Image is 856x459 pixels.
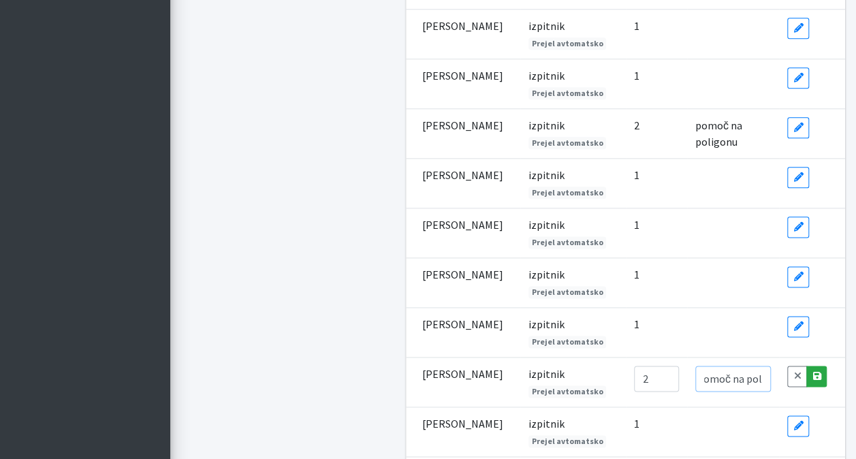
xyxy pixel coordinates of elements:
span: izpitnik [528,218,565,232]
span: pomoč na poligonu [695,118,742,148]
span: Prejel avtomatsko [528,385,607,398]
span: 1 [634,168,639,182]
span: Prejel avtomatsko [528,236,607,249]
span: izpitnik [528,268,565,281]
span: Prejel avtomatsko [528,37,607,50]
td: [PERSON_NAME] [406,9,520,59]
span: Prejel avtomatsko [528,187,607,199]
td: [PERSON_NAME] [406,307,520,357]
span: Prejel avtomatsko [528,336,607,348]
span: 1 [634,317,639,331]
span: Prejel avtomatsko [528,286,607,298]
span: izpitnik [528,19,565,33]
span: Prejel avtomatsko [528,137,607,149]
td: [PERSON_NAME] [406,257,520,307]
span: 2 [634,118,639,132]
span: izpitnik [528,69,565,82]
span: Prejel avtomatsko [528,87,607,99]
td: [PERSON_NAME] [406,59,520,108]
span: Prejel avtomatsko [528,435,607,447]
span: izpitnik [528,417,565,430]
td: [PERSON_NAME] [406,357,520,407]
span: 1 [634,19,639,33]
td: [PERSON_NAME] [406,108,520,158]
td: [PERSON_NAME] [406,208,520,257]
td: [PERSON_NAME] [406,158,520,208]
span: izpitnik [528,367,565,381]
span: 1 [634,69,639,82]
span: izpitnik [528,118,565,132]
span: 1 [634,417,639,430]
span: izpitnik [528,168,565,182]
span: izpitnik [528,317,565,331]
span: 1 [634,268,639,281]
td: [PERSON_NAME] [406,407,520,456]
span: 1 [634,218,639,232]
